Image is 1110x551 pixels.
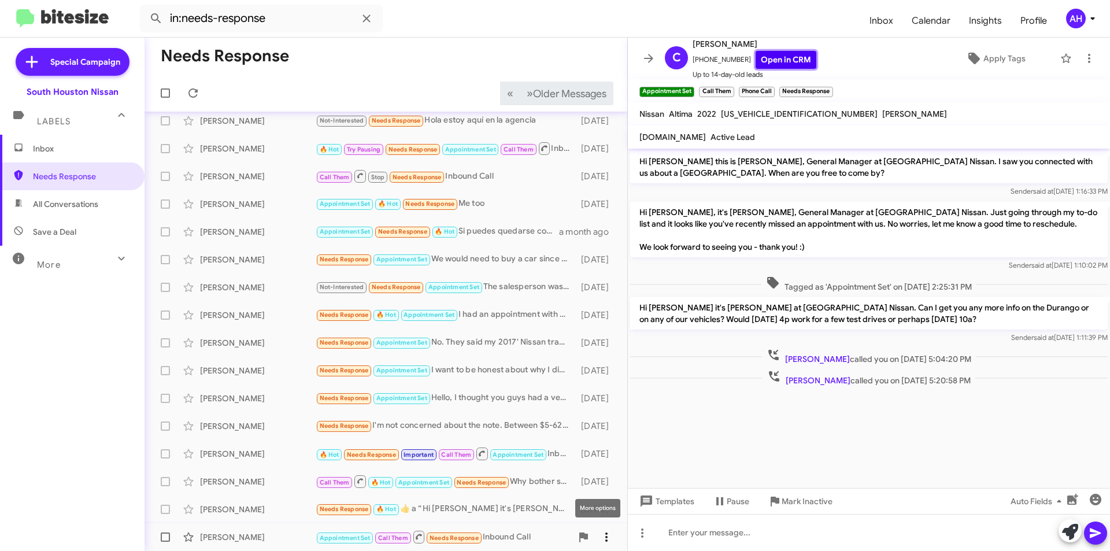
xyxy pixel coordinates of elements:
[33,171,131,182] span: Needs Response
[316,474,575,489] div: Why bother sending texts on how service was if there is no response from the sender?
[575,143,618,154] div: [DATE]
[316,253,575,266] div: We would need to buy a car since we only have one vehicle. We love the platinum Murano. We would ...
[1011,491,1066,512] span: Auto Fields
[739,87,775,97] small: Phone Call
[693,51,816,69] span: [PHONE_NUMBER]
[1011,4,1056,38] a: Profile
[388,146,438,153] span: Needs Response
[200,476,316,487] div: [PERSON_NAME]
[504,146,534,153] span: Call Them
[628,491,704,512] button: Templates
[200,420,316,432] div: [PERSON_NAME]
[1056,9,1097,28] button: AH
[376,256,427,263] span: Appointment Set
[372,283,421,291] span: Needs Response
[630,202,1108,257] p: Hi [PERSON_NAME], it's [PERSON_NAME], General Manager at [GEOGRAPHIC_DATA] Nissan. Just going thr...
[669,109,693,119] span: Altima
[435,228,454,235] span: 🔥 Hot
[711,132,755,142] span: Active Lead
[637,491,694,512] span: Templates
[316,502,575,516] div: ​👍​ a “ Hi [PERSON_NAME] it's [PERSON_NAME] at [GEOGRAPHIC_DATA] Nissan. I saw you've been in tou...
[16,48,129,76] a: Special Campaign
[320,451,339,458] span: 🔥 Hot
[704,491,758,512] button: Pause
[575,171,618,182] div: [DATE]
[316,141,575,156] div: Inbound Call
[575,309,618,321] div: [DATE]
[200,309,316,321] div: [PERSON_NAME]
[320,173,350,181] span: Call Them
[501,82,613,105] nav: Page navigation example
[50,56,120,68] span: Special Campaign
[376,505,396,513] span: 🔥 Hot
[672,49,681,67] span: C
[316,364,575,377] div: I want to be honest about why I didn’t move forward with a purchase. I was told there were strong...
[320,505,369,513] span: Needs Response
[782,491,832,512] span: Mark Inactive
[457,479,506,486] span: Needs Response
[33,226,76,238] span: Save a Deal
[630,151,1108,183] p: Hi [PERSON_NAME] this is [PERSON_NAME], General Manager at [GEOGRAPHIC_DATA] Nissan. I saw you co...
[316,419,575,432] div: I'm not concerned about the note. Between $5-620....With her co-signing the note could be really ...
[1033,187,1053,195] span: said at
[347,146,380,153] span: Try Pausing
[575,365,618,376] div: [DATE]
[378,200,398,208] span: 🔥 Hot
[1066,9,1086,28] div: AH
[320,283,364,291] span: Not-Interested
[761,276,976,293] span: Tagged as 'Appointment Set' on [DATE] 2:25:31 PM
[316,114,575,127] div: Hola estoy aquí en la agencia
[762,348,976,365] span: called you on [DATE] 5:04:20 PM
[320,117,364,124] span: Not-Interested
[575,393,618,404] div: [DATE]
[533,87,606,100] span: Older Messages
[1009,261,1108,269] span: Sender [DATE] 1:10:02 PM
[575,476,618,487] div: [DATE]
[347,451,396,458] span: Needs Response
[140,5,383,32] input: Search
[37,116,71,127] span: Labels
[320,339,369,346] span: Needs Response
[404,451,434,458] span: Important
[200,448,316,460] div: [PERSON_NAME]
[372,117,421,124] span: Needs Response
[376,367,427,374] span: Appointment Set
[316,197,575,210] div: Me too
[721,109,878,119] span: [US_VEHICLE_IDENTIFICATION_NUMBER]
[378,228,427,235] span: Needs Response
[376,311,396,319] span: 🔥 Hot
[441,451,471,458] span: Call Them
[37,260,61,270] span: More
[758,491,842,512] button: Mark Inactive
[860,4,902,38] span: Inbox
[727,491,749,512] span: Pause
[575,337,618,349] div: [DATE]
[639,109,664,119] span: Nissan
[200,115,316,127] div: [PERSON_NAME]
[756,51,816,69] a: Open in CRM
[693,69,816,80] span: Up to 14-day-old leads
[507,86,513,101] span: «
[371,479,391,486] span: 🔥 Hot
[1011,187,1108,195] span: Sender [DATE] 1:16:33 PM
[575,448,618,460] div: [DATE]
[697,109,716,119] span: 2022
[1034,333,1054,342] span: said at
[376,339,427,346] span: Appointment Set
[320,311,369,319] span: Needs Response
[316,391,575,405] div: Hello, I thought you guys had a vehicle approved?
[960,4,1011,38] a: Insights
[763,369,975,386] span: called you on [DATE] 5:20:58 PM
[575,499,620,517] div: More options
[316,169,575,183] div: Inbound Call
[320,367,369,374] span: Needs Response
[398,479,449,486] span: Appointment Set
[161,47,289,65] h1: Needs Response
[200,531,316,543] div: [PERSON_NAME]
[404,311,454,319] span: Appointment Set
[200,226,316,238] div: [PERSON_NAME]
[575,282,618,293] div: [DATE]
[430,534,479,542] span: Needs Response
